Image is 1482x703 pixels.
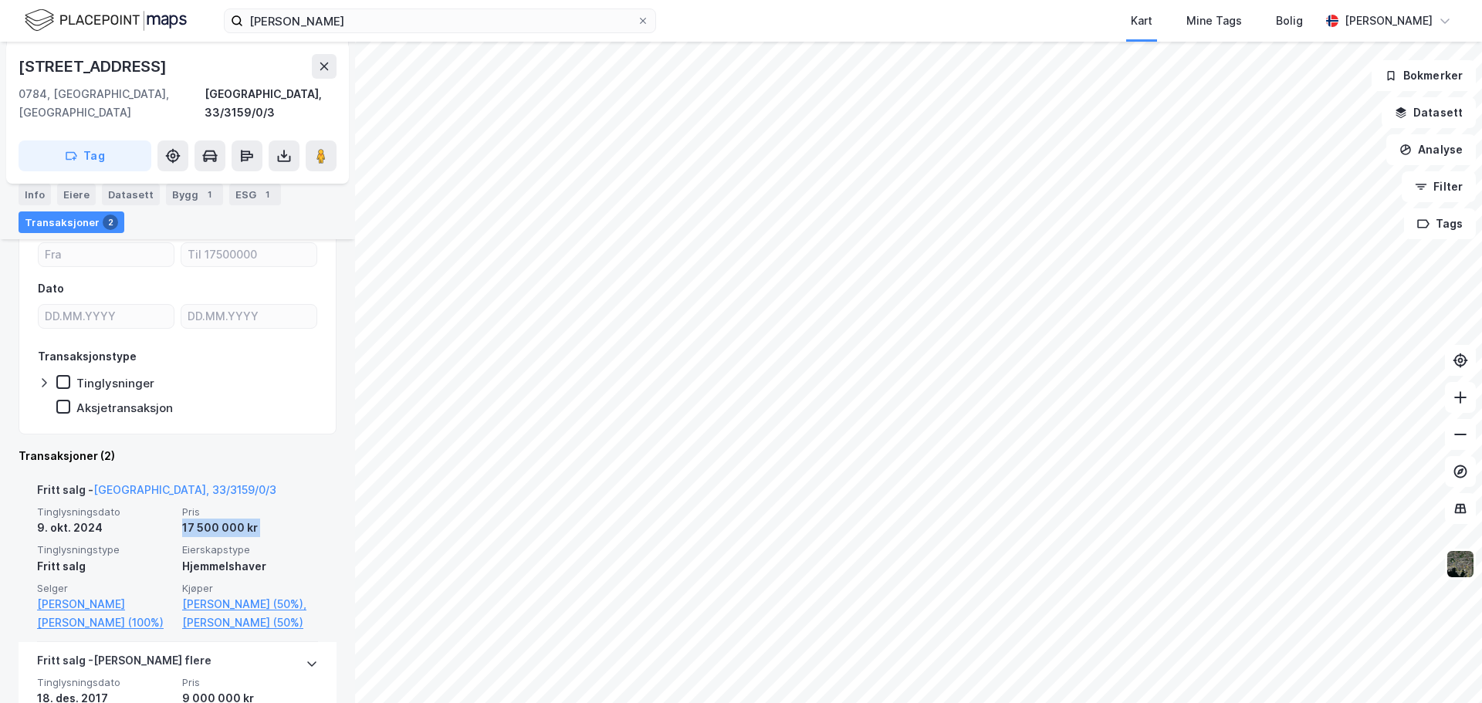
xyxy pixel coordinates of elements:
[39,243,174,266] input: Fra
[182,613,318,632] a: [PERSON_NAME] (50%)
[103,215,118,230] div: 2
[1404,208,1476,239] button: Tags
[1276,12,1303,30] div: Bolig
[25,7,187,34] img: logo.f888ab2527a4732fd821a326f86c7f29.svg
[205,85,337,122] div: [GEOGRAPHIC_DATA], 33/3159/0/3
[102,184,160,205] div: Datasett
[182,519,318,537] div: 17 500 000 kr
[19,211,124,233] div: Transaksjoner
[76,376,154,390] div: Tinglysninger
[38,347,137,366] div: Transaksjonstype
[1405,629,1482,703] iframe: Chat Widget
[182,543,318,556] span: Eierskapstype
[1386,134,1476,165] button: Analyse
[38,279,64,298] div: Dato
[1186,12,1242,30] div: Mine Tags
[93,483,276,496] a: [GEOGRAPHIC_DATA], 33/3159/0/3
[182,557,318,576] div: Hjemmelshaver
[201,187,217,202] div: 1
[76,401,173,415] div: Aksjetransaksjon
[182,595,318,613] a: [PERSON_NAME] (50%),
[39,305,174,328] input: DD.MM.YYYY
[1131,12,1152,30] div: Kart
[1382,97,1476,128] button: Datasett
[182,582,318,595] span: Kjøper
[19,85,205,122] div: 0784, [GEOGRAPHIC_DATA], [GEOGRAPHIC_DATA]
[182,505,318,519] span: Pris
[181,305,316,328] input: DD.MM.YYYY
[37,543,173,556] span: Tinglysningstype
[37,676,173,689] span: Tinglysningsdato
[37,519,173,537] div: 9. okt. 2024
[1402,171,1476,202] button: Filter
[19,184,51,205] div: Info
[229,184,281,205] div: ESG
[1372,60,1476,91] button: Bokmerker
[37,595,173,632] a: [PERSON_NAME] [PERSON_NAME] (100%)
[166,184,223,205] div: Bygg
[1345,12,1433,30] div: [PERSON_NAME]
[243,9,637,32] input: Søk på adresse, matrikkel, gårdeiere, leietakere eller personer
[37,582,173,595] span: Selger
[19,54,170,79] div: [STREET_ADDRESS]
[19,140,151,171] button: Tag
[182,676,318,689] span: Pris
[37,481,276,505] div: Fritt salg -
[37,557,173,576] div: Fritt salg
[259,187,275,202] div: 1
[19,447,337,465] div: Transaksjoner (2)
[37,651,211,676] div: Fritt salg - [PERSON_NAME] flere
[57,184,96,205] div: Eiere
[37,505,173,519] span: Tinglysningsdato
[181,243,316,266] input: Til 17500000
[1446,549,1475,579] img: 9k=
